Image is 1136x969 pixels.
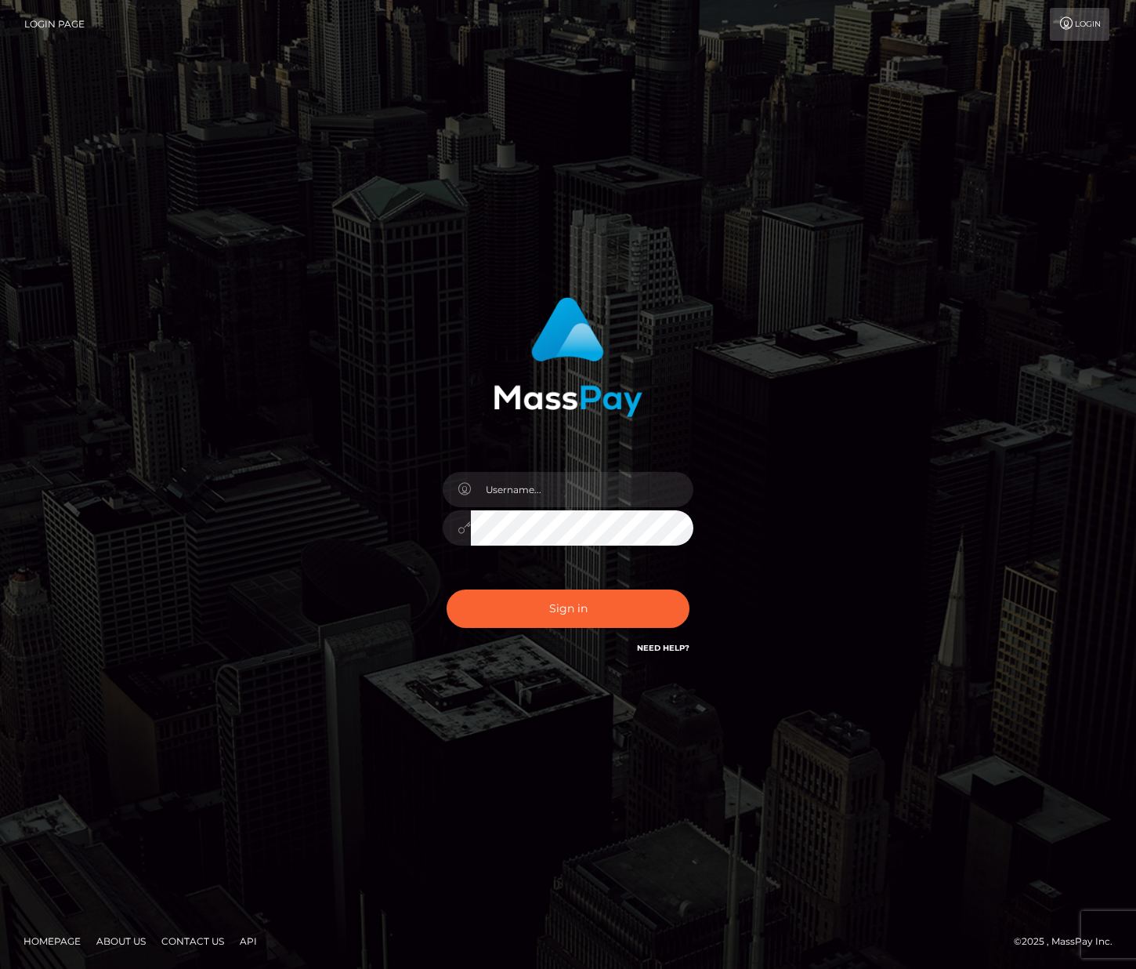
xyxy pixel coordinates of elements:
[494,297,642,417] img: MassPay Login
[17,929,87,953] a: Homepage
[24,8,85,41] a: Login Page
[471,472,693,507] input: Username...
[1050,8,1109,41] a: Login
[637,643,689,653] a: Need Help?
[233,929,263,953] a: API
[447,590,689,628] button: Sign in
[90,929,152,953] a: About Us
[1014,933,1124,950] div: © 2025 , MassPay Inc.
[155,929,230,953] a: Contact Us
